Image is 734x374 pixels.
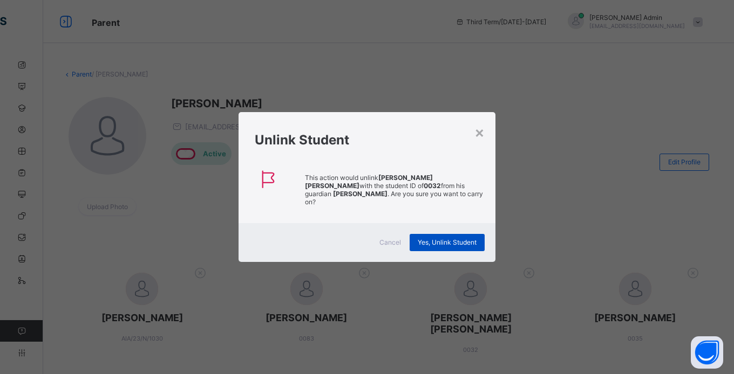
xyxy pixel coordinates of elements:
[333,190,388,198] strong: [PERSON_NAME]
[305,174,433,190] strong: [PERSON_NAME] [PERSON_NAME]
[418,238,477,246] span: Yes, Unlink Student
[474,123,485,141] div: ×
[691,336,723,369] button: Open asap
[255,132,479,148] h1: Unlink Student
[424,182,441,190] strong: 0032
[379,238,401,246] span: Cancel
[305,174,485,206] p: This action would unlink with the student ID of from his guardian . Are you sure you want to carr...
